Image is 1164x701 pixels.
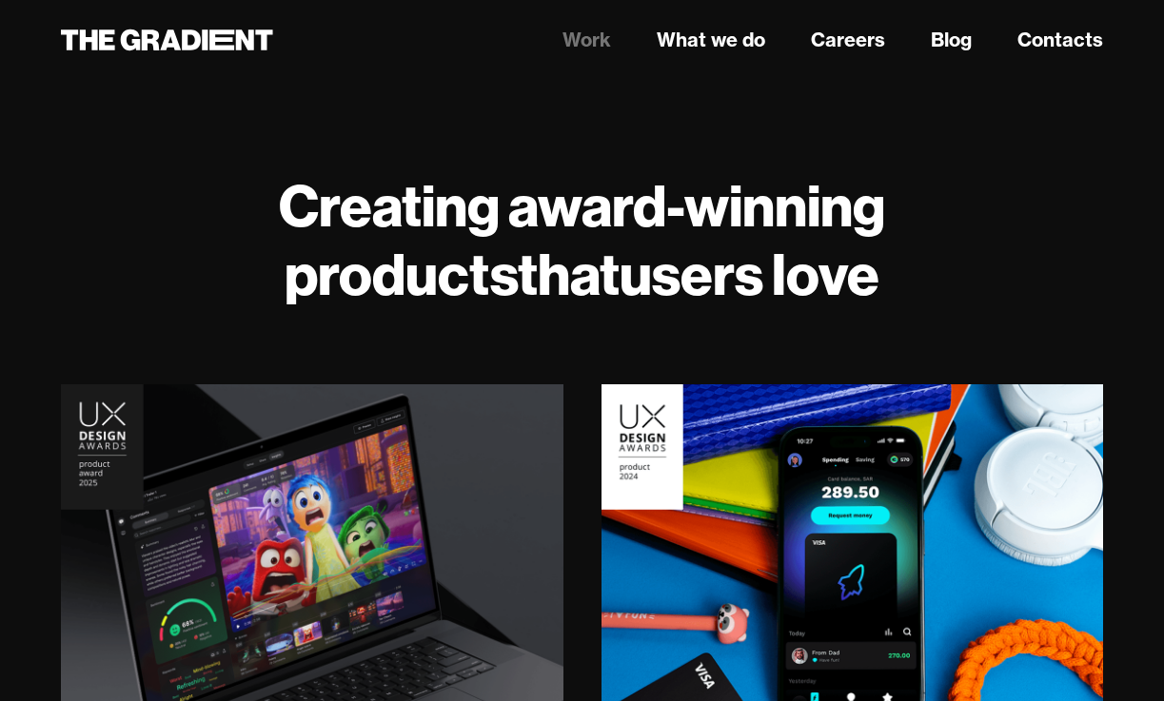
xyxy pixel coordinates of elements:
a: Contacts [1017,26,1103,54]
a: Work [562,26,611,54]
h1: Creating award-winning products users love [61,171,1103,308]
a: Careers [811,26,885,54]
a: What we do [657,26,765,54]
strong: that [518,238,620,310]
a: Blog [931,26,972,54]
